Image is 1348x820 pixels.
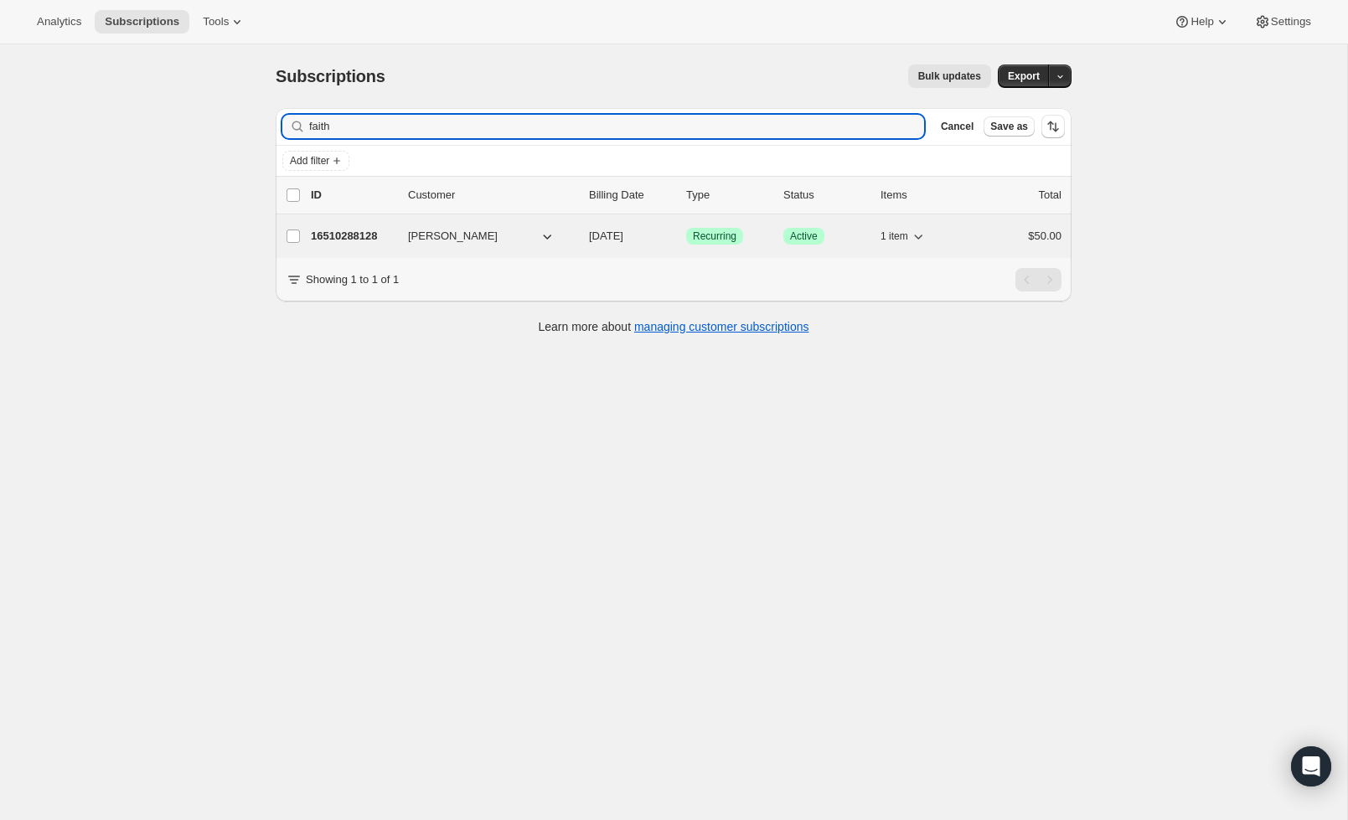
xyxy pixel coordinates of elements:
button: Help [1164,10,1240,34]
span: Subscriptions [105,15,179,28]
span: Tools [203,15,229,28]
button: [PERSON_NAME] [398,223,566,250]
span: [PERSON_NAME] [408,228,498,245]
span: Recurring [693,229,736,243]
div: Type [686,187,770,204]
button: Tools [193,10,256,34]
span: $50.00 [1028,229,1061,242]
span: Add filter [290,154,329,168]
p: Showing 1 to 1 of 1 [306,271,399,288]
button: Sort the results [1041,115,1065,138]
p: Customer [408,187,576,204]
p: ID [311,187,395,204]
p: Status [783,187,867,204]
span: Subscriptions [276,67,385,85]
input: Filter subscribers [309,115,924,138]
span: Settings [1271,15,1311,28]
span: 1 item [881,229,908,243]
button: Subscriptions [95,10,189,34]
div: Open Intercom Messenger [1291,746,1331,786]
button: Save as [984,116,1035,137]
span: Export [1008,70,1040,83]
nav: Pagination [1015,268,1061,291]
span: Save as [990,120,1028,133]
a: managing customer subscriptions [634,320,809,333]
button: Settings [1244,10,1321,34]
span: Active [790,229,818,243]
button: Export [998,64,1050,88]
p: Learn more about [539,318,809,335]
span: Help [1190,15,1213,28]
button: Cancel [934,116,980,137]
button: Analytics [27,10,91,34]
p: Total [1039,187,1061,204]
div: Items [881,187,964,204]
span: [DATE] [589,229,623,242]
p: Billing Date [589,187,673,204]
button: Bulk updates [908,64,991,88]
span: Bulk updates [918,70,981,83]
div: IDCustomerBilling DateTypeStatusItemsTotal [311,187,1061,204]
div: 16510288128[PERSON_NAME][DATE]SuccessRecurringSuccessActive1 item$50.00 [311,224,1061,248]
button: 1 item [881,224,927,248]
span: Analytics [37,15,81,28]
span: Cancel [941,120,974,133]
button: Add filter [282,151,349,171]
p: 16510288128 [311,228,395,245]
